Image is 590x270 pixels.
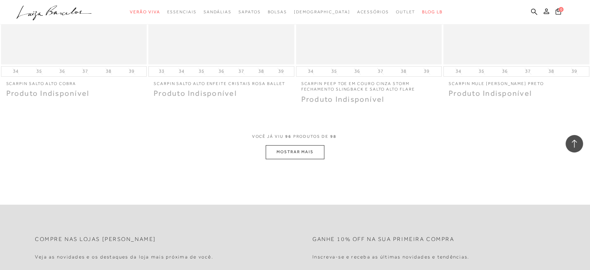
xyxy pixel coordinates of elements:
[130,9,160,14] span: Verão Viva
[375,68,385,74] button: 37
[312,236,454,243] h2: Ganhe 10% off na sua primeira compra
[35,236,156,243] h2: Compre nas lojas [PERSON_NAME]
[559,7,563,12] span: 0
[329,68,339,74] button: 35
[357,6,389,19] a: categoryNavScreenReaderText
[453,68,463,74] button: 34
[157,68,167,74] button: 33
[352,68,362,74] button: 36
[216,68,226,74] button: 36
[443,77,589,87] a: SCARPIN MULE [PERSON_NAME] PRETO
[127,68,137,74] button: 39
[204,6,231,19] a: categoryNavScreenReaderText
[523,68,533,74] button: 37
[396,9,415,14] span: Outlet
[130,6,160,19] a: categoryNavScreenReaderText
[11,68,21,74] button: 34
[80,68,90,74] button: 37
[396,6,415,19] a: categoryNavScreenReaderText
[569,68,579,74] button: 39
[477,68,486,74] button: 35
[312,254,469,260] h4: Inscreva-se e receba as últimas novidades e tendências.
[238,9,260,14] span: Sapatos
[104,68,113,74] button: 38
[422,68,432,74] button: 39
[500,68,510,74] button: 36
[546,68,556,74] button: 38
[294,9,350,14] span: [DEMOGRAPHIC_DATA]
[553,8,563,17] button: 0
[1,77,147,87] a: SCARPIN SALTO ALTO COBRA
[296,77,442,93] a: SCARPIN PEEP TOE EM COURO CINZA STORM FECHAMENTO SLINGBACK E SALTO ALTO FLARE
[57,68,67,74] button: 36
[306,68,316,74] button: 34
[294,6,350,19] a: noSubCategoriesText
[267,9,287,14] span: Bolsas
[267,6,287,19] a: categoryNavScreenReaderText
[301,95,385,104] span: Produto Indisponível
[197,68,206,74] button: 35
[35,254,213,260] h4: Veja as novidades e os destaques da loja mais próxima de você.
[449,89,532,98] span: Produto Indisponível
[167,9,196,14] span: Essenciais
[148,77,294,87] a: SCARPIN SALTO ALTO ENFEITE CRISTAIS ROSA BALLET
[34,68,44,74] button: 35
[167,6,196,19] a: categoryNavScreenReaderText
[276,68,286,74] button: 39
[256,68,266,74] button: 38
[154,89,237,98] span: Produto Indisponível
[204,9,231,14] span: Sandálias
[238,6,260,19] a: categoryNavScreenReaderText
[6,89,90,98] span: Produto Indisponível
[422,9,442,14] span: BLOG LB
[236,68,246,74] button: 37
[266,145,324,159] button: MOSTRAR MAIS
[252,134,338,139] span: VOCÊ JÁ VIU PRODUTOS DE
[399,68,408,74] button: 38
[357,9,389,14] span: Acessórios
[422,6,442,19] a: BLOG LB
[177,68,186,74] button: 34
[330,134,337,139] span: 98
[285,134,292,139] span: 96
